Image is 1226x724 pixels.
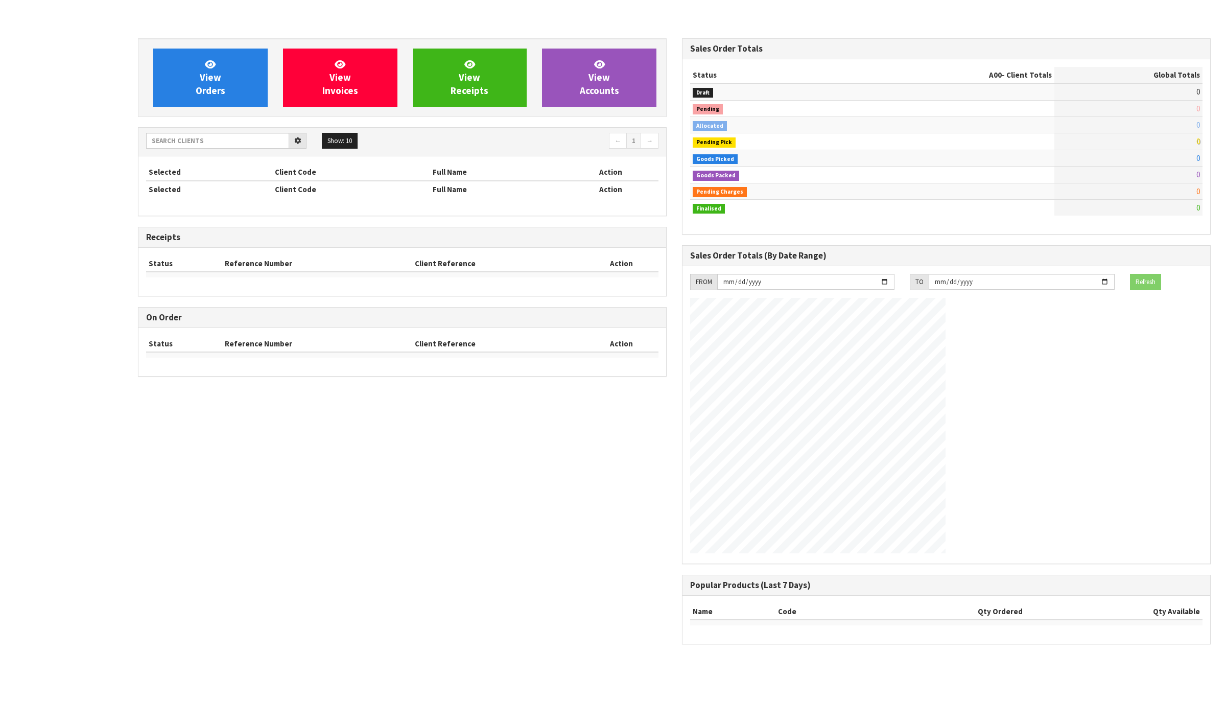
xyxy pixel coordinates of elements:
[580,58,619,97] span: View Accounts
[222,255,412,272] th: Reference Number
[413,49,527,107] a: ViewReceipts
[910,274,929,290] div: TO
[1196,120,1200,130] span: 0
[322,58,358,97] span: View Invoices
[563,181,658,197] th: Action
[693,104,723,114] span: Pending
[585,255,658,272] th: Action
[283,49,397,107] a: ViewInvoices
[222,336,412,352] th: Reference Number
[690,274,717,290] div: FROM
[272,181,430,197] th: Client Code
[1025,603,1203,620] th: Qty Available
[690,67,859,83] th: Status
[146,181,272,197] th: Selected
[146,336,222,352] th: Status
[693,88,713,98] span: Draft
[693,154,738,165] span: Goods Picked
[563,164,658,180] th: Action
[626,133,641,149] a: 1
[322,133,358,149] button: Show: 10
[272,164,430,180] th: Client Code
[693,204,725,214] span: Finalised
[855,603,1025,620] th: Qty Ordered
[451,58,488,97] span: View Receipts
[690,251,1203,261] h3: Sales Order Totals (By Date Range)
[412,255,585,272] th: Client Reference
[430,181,563,197] th: Full Name
[693,187,747,197] span: Pending Charges
[153,49,268,107] a: ViewOrders
[146,255,222,272] th: Status
[1196,186,1200,196] span: 0
[1130,274,1161,290] button: Refresh
[146,313,658,322] h3: On Order
[989,70,1002,80] span: A00
[1196,153,1200,163] span: 0
[146,232,658,242] h3: Receipts
[693,171,739,181] span: Goods Packed
[641,133,658,149] a: →
[412,336,585,352] th: Client Reference
[1196,104,1200,113] span: 0
[693,137,736,148] span: Pending Pick
[1196,203,1200,213] span: 0
[542,49,656,107] a: ViewAccounts
[859,67,1054,83] th: - Client Totals
[146,133,289,149] input: Search clients
[1196,136,1200,146] span: 0
[196,58,225,97] span: View Orders
[585,336,658,352] th: Action
[690,44,1203,54] h3: Sales Order Totals
[410,133,658,151] nav: Page navigation
[609,133,627,149] a: ←
[146,164,272,180] th: Selected
[690,580,1203,590] h3: Popular Products (Last 7 Days)
[1196,87,1200,97] span: 0
[1054,67,1203,83] th: Global Totals
[1196,170,1200,179] span: 0
[690,603,775,620] th: Name
[693,121,727,131] span: Allocated
[775,603,855,620] th: Code
[430,164,563,180] th: Full Name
